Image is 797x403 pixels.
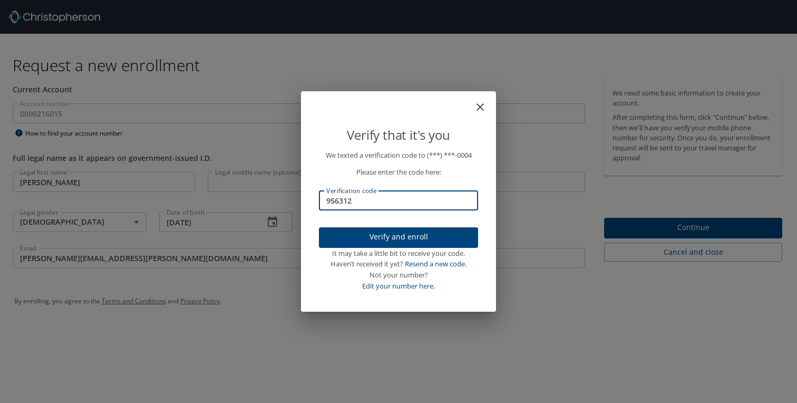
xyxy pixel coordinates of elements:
[319,258,478,270] div: Haven’t received it yet?
[327,231,470,244] span: Verify and enroll
[405,259,466,268] a: Resend a new code.
[362,281,435,291] a: Edit your number here.
[319,248,478,259] div: It may take a little bit to receive your code.
[319,270,478,281] div: Not your number?
[479,95,492,108] button: close
[319,167,478,178] p: Please enter the code here:
[319,125,478,145] p: Verify that it's you
[319,227,478,248] button: Verify and enroll
[319,150,478,161] p: We texted a verification code to (***) ***- 0004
